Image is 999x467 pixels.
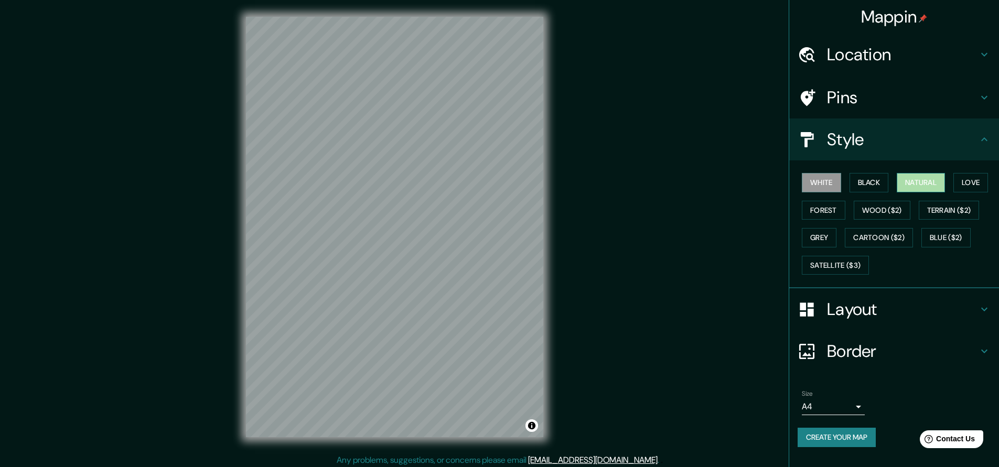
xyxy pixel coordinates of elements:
[919,201,980,220] button: Terrain ($2)
[798,428,876,447] button: Create your map
[337,454,659,466] p: Any problems, suggestions, or concerns please email .
[789,118,999,160] div: Style
[789,330,999,372] div: Border
[659,454,661,466] div: .
[802,256,869,275] button: Satellite ($3)
[827,44,978,65] h4: Location
[845,228,913,247] button: Cartoon ($2)
[921,228,971,247] button: Blue ($2)
[802,398,865,415] div: A4
[802,228,836,247] button: Grey
[854,201,910,220] button: Wood ($2)
[850,173,889,192] button: Black
[525,419,538,432] button: Toggle attribution
[906,426,987,455] iframe: Help widget launcher
[789,77,999,118] div: Pins
[802,389,813,398] label: Size
[789,288,999,330] div: Layout
[802,201,845,220] button: Forest
[528,454,658,465] a: [EMAIL_ADDRESS][DOMAIN_NAME]
[827,129,978,150] h4: Style
[246,17,543,437] canvas: Map
[827,341,978,362] h4: Border
[827,87,978,108] h4: Pins
[861,6,928,27] h4: Mappin
[897,173,945,192] button: Natural
[827,299,978,320] h4: Layout
[953,173,988,192] button: Love
[789,34,999,75] div: Location
[919,14,927,23] img: pin-icon.png
[802,173,841,192] button: White
[661,454,663,466] div: .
